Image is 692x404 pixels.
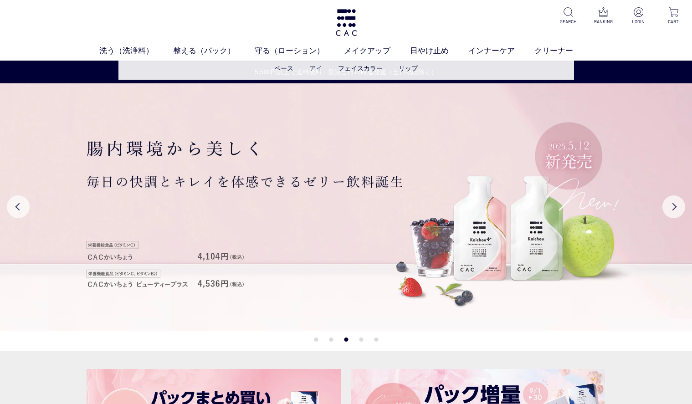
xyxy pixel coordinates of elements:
[374,338,378,342] button: 5 of 5
[338,65,383,72] a: フェイスカラー
[309,65,322,72] a: アイ
[662,7,685,25] a: CART
[99,45,173,57] a: 洗う（洗浄料）
[592,7,615,25] a: RANKING
[410,45,468,57] a: 日やけ止め
[468,45,534,57] a: インナーケア
[344,45,410,57] a: メイクアップ
[255,45,344,57] a: 守る（ローション）
[534,45,593,57] a: クリーナー
[662,18,685,25] p: CART
[557,18,579,25] p: SEARCH
[0,67,692,77] a: 5,500円以上で送料無料・最短当日16時迄発送（土日祝は除く）
[344,338,348,342] button: 3 of 5
[627,7,650,25] a: LOGIN
[274,65,293,72] a: ベース
[592,18,615,25] p: RANKING
[627,18,650,25] p: LOGIN
[7,195,30,218] button: Previous
[314,338,318,342] button: 1 of 5
[557,7,579,25] a: SEARCH
[359,338,363,342] button: 4 of 5
[329,338,333,342] button: 2 of 5
[334,9,358,36] img: logo
[662,195,685,218] button: Next
[173,45,255,57] a: 整える（パック）
[399,65,418,72] a: リップ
